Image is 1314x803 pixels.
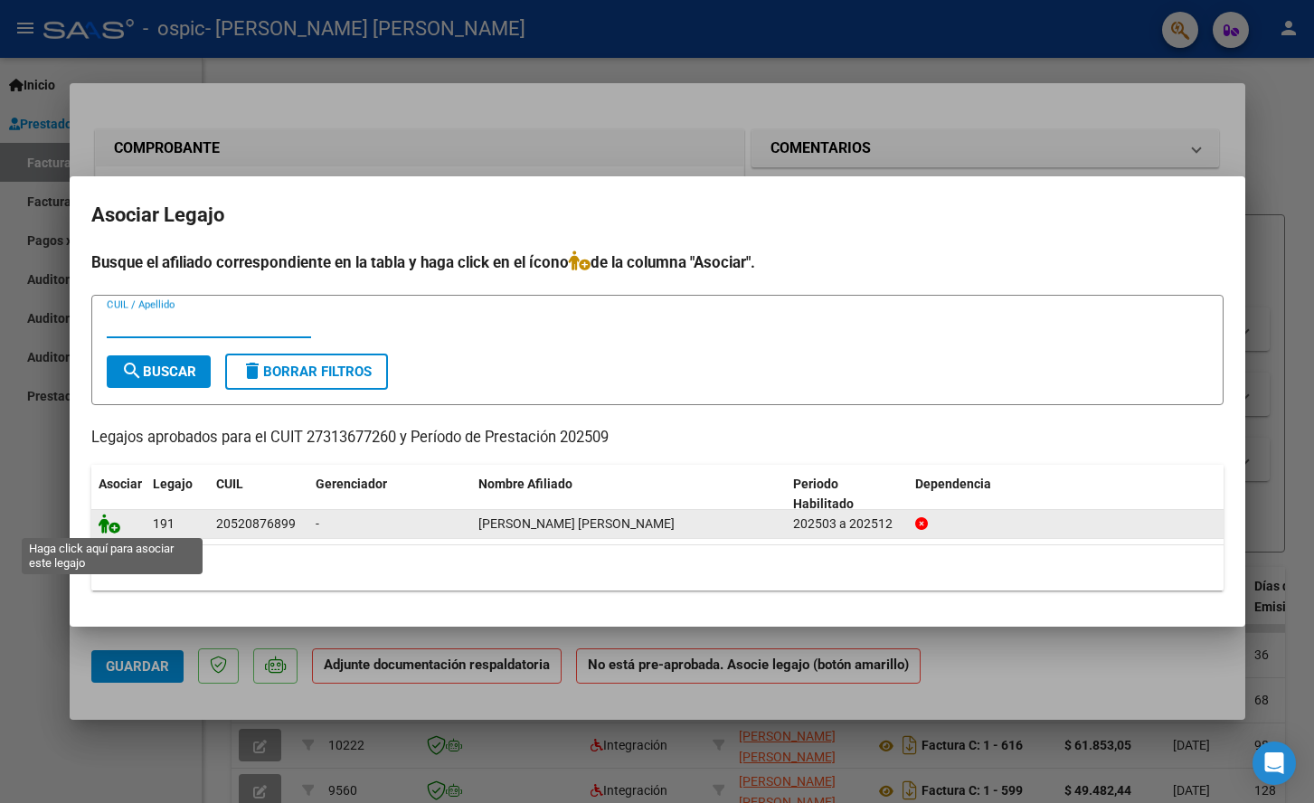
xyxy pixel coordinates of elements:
datatable-header-cell: Asociar [91,465,146,524]
datatable-header-cell: Gerenciador [308,465,471,524]
h4: Busque el afiliado correspondiente en la tabla y haga click en el ícono de la columna "Asociar". [91,250,1224,274]
span: Borrar Filtros [241,364,372,380]
datatable-header-cell: Periodo Habilitado [786,465,908,524]
span: Nombre Afiliado [478,477,572,491]
div: 202503 a 202512 [793,514,901,534]
datatable-header-cell: Nombre Afiliado [471,465,787,524]
button: Buscar [107,355,211,388]
span: 191 [153,516,175,531]
div: 20520876899 [216,514,296,534]
span: Gerenciador [316,477,387,491]
span: CUIL [216,477,243,491]
p: Legajos aprobados para el CUIT 27313677260 y Período de Prestación 202509 [91,427,1224,449]
div: 1 registros [91,545,1224,590]
span: Periodo Habilitado [793,477,854,512]
span: Buscar [121,364,196,380]
mat-icon: search [121,360,143,382]
span: Legajo [153,477,193,491]
span: Asociar [99,477,142,491]
datatable-header-cell: Dependencia [908,465,1224,524]
datatable-header-cell: CUIL [209,465,308,524]
div: Open Intercom Messenger [1253,742,1296,785]
span: BARRIONUEVO BOTTI THIAGO NICOLAS [478,516,675,531]
datatable-header-cell: Legajo [146,465,209,524]
h2: Asociar Legajo [91,198,1224,232]
span: - [316,516,319,531]
button: Borrar Filtros [225,354,388,390]
span: Dependencia [915,477,991,491]
mat-icon: delete [241,360,263,382]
